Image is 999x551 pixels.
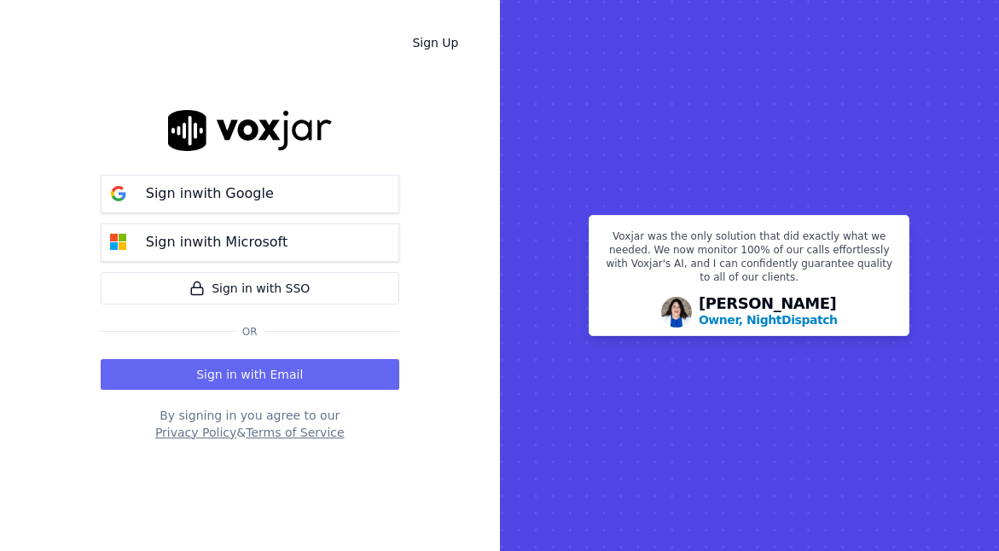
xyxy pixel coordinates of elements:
[146,232,288,252] p: Sign in with Microsoft
[398,27,472,58] a: Sign Up
[155,424,236,441] button: Privacy Policy
[168,110,332,150] img: logo
[101,175,399,213] button: Sign inwith Google
[699,311,838,328] p: Owner, NightDispatch
[101,359,399,390] button: Sign in with Email
[102,225,136,259] img: microsoft Sign in button
[600,229,898,291] p: Voxjar was the only solution that did exactly what we needed. We now monitor 100% of our calls ef...
[102,177,136,211] img: google Sign in button
[101,223,399,262] button: Sign inwith Microsoft
[101,407,399,441] div: By signing in you agree to our &
[699,296,838,328] div: [PERSON_NAME]
[661,297,692,328] img: Avatar
[246,424,344,441] button: Terms of Service
[146,183,274,204] p: Sign in with Google
[235,325,264,339] span: Or
[101,272,399,304] a: Sign in with SSO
